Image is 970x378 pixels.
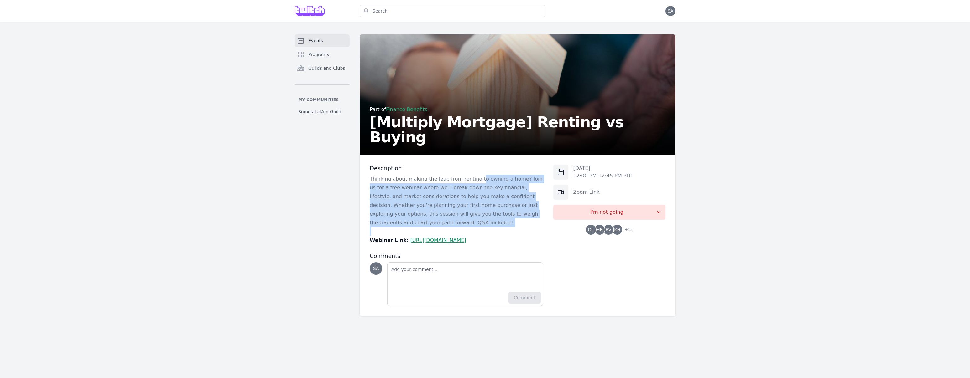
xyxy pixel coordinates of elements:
button: Comment [508,292,541,304]
span: Programs [308,51,329,58]
a: Guilds and Clubs [295,62,350,74]
span: HB [597,227,603,232]
span: KH [614,227,620,232]
a: Events [295,34,350,47]
nav: Sidebar [295,34,350,117]
span: Somos LatAm Guild [298,109,341,115]
p: 12:00 PM - 12:45 PM PDT [573,172,634,180]
span: SA [373,266,379,271]
a: Programs [295,48,350,61]
p: Thinking about making the leap from renting to owning a home? Join us for a free webinar where we... [370,175,543,227]
h3: Comments [370,252,543,260]
span: SA [668,9,674,13]
h2: [Multiply Mortgage] Renting vs Buying [370,115,665,145]
span: + 15 [621,226,633,235]
a: Somos LatAm Guild [295,106,350,117]
button: I'm not going [553,205,665,220]
input: Search [360,5,545,17]
span: I'm not going [558,208,655,216]
div: Part of [370,106,665,113]
span: RV [606,227,612,232]
strong: Webinar Link: [370,237,409,243]
button: SA [665,6,675,16]
span: Guilds and Clubs [308,65,345,71]
p: My communities [295,97,350,102]
img: Grove [295,6,325,16]
span: DL [588,227,594,232]
p: [DATE] [573,165,634,172]
h3: Description [370,165,543,172]
a: Zoom Link [573,189,600,195]
span: Events [308,38,323,44]
a: Finance Benefits [386,106,427,112]
a: [URL][DOMAIN_NAME] [410,237,466,243]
